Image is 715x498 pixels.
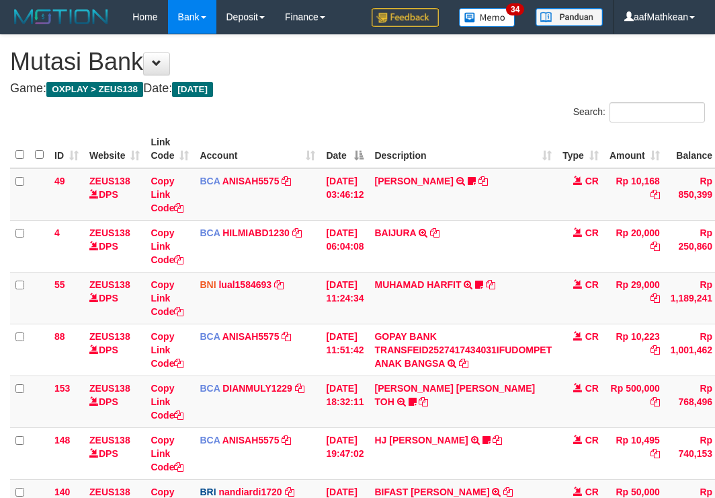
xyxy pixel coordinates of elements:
a: ZEUS138 [89,435,130,446]
td: DPS [84,168,145,221]
td: [DATE] 03:46:12 [321,168,369,221]
td: DPS [84,376,145,427]
td: Rp 29,000 [604,272,665,324]
a: [PERSON_NAME] [374,176,453,186]
span: 49 [54,176,65,186]
a: Copy GOPAY BANK TRANSFEID2527417434031IFUDOMPET ANAK BANGSA to clipboard [459,358,468,369]
td: Rp 20,000 [604,220,665,272]
label: Search: [573,102,705,122]
a: Copy Rp 500,000 to clipboard [650,396,660,407]
a: Copy Rp 10,495 to clipboard [650,448,660,459]
a: ANISAH5575 [222,435,280,446]
td: [DATE] 19:47:02 [321,427,369,479]
img: Button%20Memo.svg [459,8,515,27]
a: Copy ANISAH5575 to clipboard [282,331,291,342]
td: DPS [84,324,145,376]
a: Copy Link Code [151,227,183,265]
a: Copy MUHAMAD HARFIT to clipboard [486,279,495,290]
td: Rp 10,223 [604,324,665,376]
a: DIANMULY1229 [222,383,292,394]
span: 88 [54,331,65,342]
img: Feedback.jpg [372,8,439,27]
th: Link Code: activate to sort column ascending [145,130,194,168]
a: Copy HJ YUMI MUTIAH to clipboard [493,435,502,446]
span: CR [585,227,599,238]
a: GOPAY BANK TRANSFEID2527417434031IFUDOMPET ANAK BANGSA [374,331,552,369]
a: ZEUS138 [89,487,130,497]
span: 34 [506,3,524,15]
a: Copy Link Code [151,279,183,317]
a: Copy ANISAH5575 to clipboard [282,435,291,446]
span: BCA [200,435,220,446]
a: ZEUS138 [89,227,130,238]
a: Copy CARINA OCTAVIA TOH to clipboard [419,396,428,407]
td: DPS [84,272,145,324]
td: [DATE] 06:04:08 [321,220,369,272]
span: 148 [54,435,70,446]
h1: Mutasi Bank [10,48,705,75]
a: BAIJURA [374,227,416,238]
th: Account: activate to sort column ascending [194,130,321,168]
a: Copy nandiardi1720 to clipboard [285,487,294,497]
a: Copy INA PAUJANAH to clipboard [478,176,488,186]
a: HJ [PERSON_NAME] [374,435,468,446]
span: BRI [200,487,216,497]
a: ZEUS138 [89,331,130,342]
a: Copy Rp 20,000 to clipboard [650,241,660,252]
a: Copy Rp 10,223 to clipboard [650,345,660,355]
td: Rp 500,000 [604,376,665,427]
input: Search: [609,102,705,122]
td: Rp 10,495 [604,427,665,479]
a: HILMIABD1230 [222,227,290,238]
a: Copy Rp 29,000 to clipboard [650,293,660,304]
span: CR [585,383,599,394]
th: Website: activate to sort column ascending [84,130,145,168]
h4: Game: Date: [10,82,705,96]
a: Copy Link Code [151,383,183,421]
span: BCA [200,331,220,342]
a: ANISAH5575 [222,176,280,186]
a: nandiardi1720 [218,487,282,497]
span: CR [585,331,599,342]
a: Copy Link Code [151,435,183,472]
td: [DATE] 11:51:42 [321,324,369,376]
span: BCA [200,176,220,186]
img: MOTION_logo.png [10,7,112,27]
span: 153 [54,383,70,394]
span: BCA [200,227,220,238]
a: Copy HILMIABD1230 to clipboard [292,227,302,238]
a: BIFAST [PERSON_NAME] [374,487,489,497]
th: Type: activate to sort column ascending [557,130,604,168]
span: CR [585,487,599,497]
a: Copy lual1584693 to clipboard [274,279,284,290]
th: Description: activate to sort column ascending [369,130,557,168]
a: Copy BIFAST MUHAMMAD FIR to clipboard [503,487,513,497]
a: [PERSON_NAME] [PERSON_NAME] TOH [374,383,535,407]
span: CR [585,279,599,290]
span: 4 [54,227,60,238]
span: OXPLAY > ZEUS138 [46,82,143,97]
a: Copy DIANMULY1229 to clipboard [295,383,304,394]
span: BCA [200,383,220,394]
td: DPS [84,220,145,272]
a: Copy ANISAH5575 to clipboard [282,176,291,186]
th: ID: activate to sort column ascending [49,130,84,168]
td: DPS [84,427,145,479]
a: ZEUS138 [89,383,130,394]
span: CR [585,435,599,446]
a: lual1584693 [218,279,271,290]
th: Date: activate to sort column descending [321,130,369,168]
span: [DATE] [172,82,213,97]
th: Amount: activate to sort column ascending [604,130,665,168]
a: ZEUS138 [89,176,130,186]
span: CR [585,176,599,186]
td: [DATE] 11:24:34 [321,272,369,324]
a: Copy Link Code [151,176,183,213]
a: Copy BAIJURA to clipboard [430,227,439,238]
td: Rp 10,168 [604,168,665,221]
td: [DATE] 18:32:11 [321,376,369,427]
span: 140 [54,487,70,497]
img: panduan.png [536,8,603,26]
a: ZEUS138 [89,279,130,290]
a: Copy Link Code [151,331,183,369]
